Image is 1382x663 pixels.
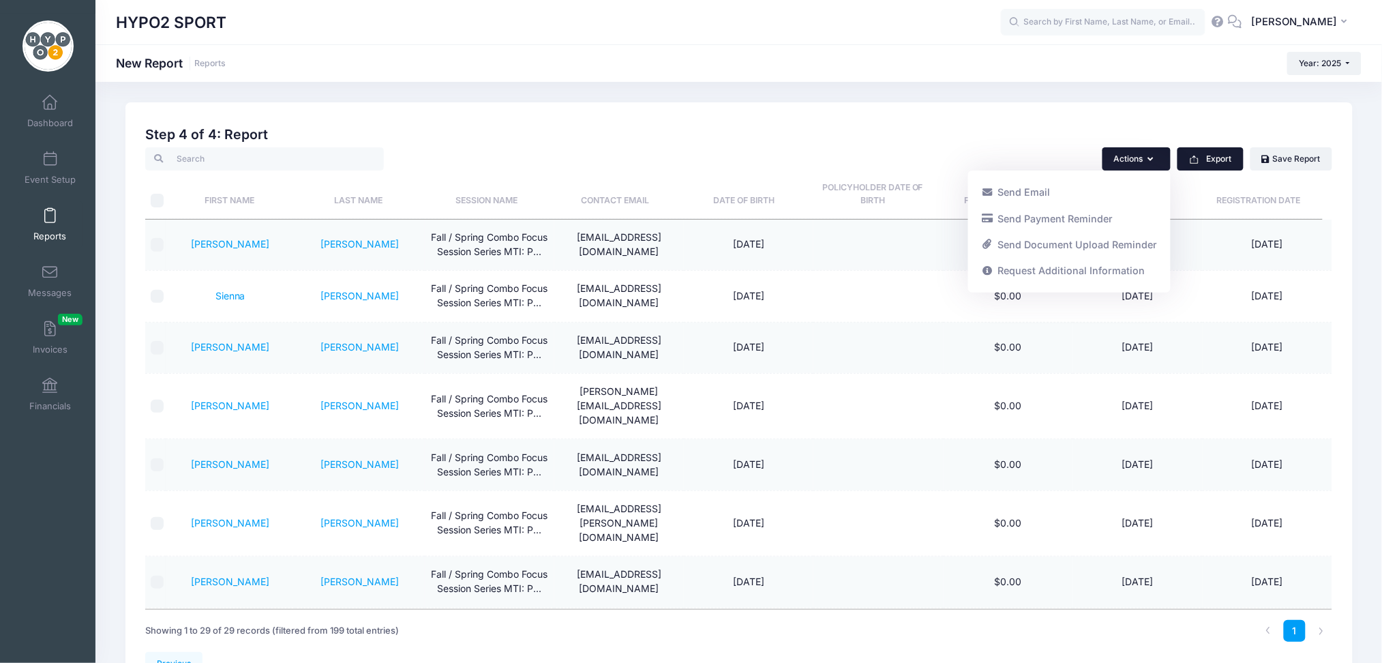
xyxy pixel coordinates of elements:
[191,341,269,353] a: [PERSON_NAME]
[1203,439,1332,490] td: [DATE]
[145,127,1333,143] h2: Step 4 of 4: Report
[145,615,399,647] div: Showing 1 to 29 of 29 records (filtered from 199 total entries)
[1284,620,1306,643] a: 1
[554,608,684,660] td: [EMAIL_ADDRESS][DOMAIN_NAME]
[995,290,1022,301] span: $0.00
[423,171,552,219] th: Session Name: activate to sort column ascending
[116,7,226,38] h1: HYPO2 SPORT
[1073,374,1203,439] td: [DATE]
[554,374,684,439] td: [PERSON_NAME][EMAIL_ADDRESS][DOMAIN_NAME]
[1287,52,1362,75] button: Year: 2025
[554,220,684,271] td: [EMAIL_ADDRESS][DOMAIN_NAME]
[1073,271,1203,322] td: [DATE]
[809,171,937,219] th: Policyholder Date of Birth: activate to sort column ascending
[1300,58,1342,68] span: Year: 2025
[733,576,764,587] span: [DATE]
[995,341,1022,353] span: $0.00
[554,557,684,608] td: [EMAIL_ADDRESS][DOMAIN_NAME]
[1177,147,1244,171] button: Export
[1203,491,1332,557] td: [DATE]
[1203,557,1332,608] td: [DATE]
[1102,147,1171,171] button: Actions
[551,171,680,219] th: Contact Email: activate to sort column ascending
[191,238,269,250] a: [PERSON_NAME]
[116,56,226,70] h1: New Report
[191,400,269,411] a: [PERSON_NAME]
[320,238,399,250] a: [PERSON_NAME]
[937,171,1066,219] th: FALL50 (-$45.00): activate to sort column ascending
[1073,557,1203,608] td: [DATE]
[58,314,82,325] span: New
[33,344,67,355] span: Invoices
[995,458,1022,470] span: $0.00
[554,323,684,374] td: [EMAIL_ADDRESS][DOMAIN_NAME]
[18,144,82,192] a: Event Setup
[165,171,294,219] th: First Name: activate to sort column ascending
[554,491,684,557] td: [EMAIL_ADDRESS][PERSON_NAME][DOMAIN_NAME]
[432,282,548,308] span: Fall / Spring Combo Focus Session Series MTI: Practices (Level One & Two) - Mondays at 5:30pm PT
[28,287,72,299] span: Messages
[191,517,269,529] a: [PERSON_NAME]
[554,271,684,322] td: [EMAIL_ADDRESS][DOMAIN_NAME]
[1203,323,1332,374] td: [DATE]
[733,400,764,411] span: [DATE]
[432,568,548,594] span: Fall / Spring Combo Focus Session Series MTI: Practices (Level One & Two) - Mondays at 5:30pm PT
[294,171,423,219] th: Last Name: activate to sort column ascending
[432,452,548,477] span: Fall / Spring Combo Focus Session Series MTI: Practices (Level One & Two) - Mondays at 5:30pm PT
[320,341,399,353] a: [PERSON_NAME]
[995,576,1022,587] span: $0.00
[733,458,764,470] span: [DATE]
[733,238,764,250] span: [DATE]
[1242,7,1362,38] button: [PERSON_NAME]
[432,231,548,257] span: Fall / Spring Combo Focus Session Series MTI: Practices (Level One & Two) - Mondays at 5:30pm PT
[733,341,764,353] span: [DATE]
[432,393,548,419] span: Fall / Spring Combo Focus Session Series MTI: Practices (Level One & Two) - Mondays at 5:30pm PT
[215,290,245,301] a: Sienna
[194,59,226,69] a: Reports
[145,147,384,171] input: Search
[1073,491,1203,557] td: [DATE]
[554,439,684,490] td: [EMAIL_ADDRESS][DOMAIN_NAME]
[432,334,548,360] span: Fall / Spring Combo Focus Session Series MTI: Practices (Level One & Two) - Mondays at 5:30pm PT
[1203,374,1332,439] td: [DATE]
[1073,439,1203,490] td: [DATE]
[320,400,399,411] a: [PERSON_NAME]
[1001,9,1205,36] input: Search by First Name, Last Name, or Email...
[320,290,399,301] a: [PERSON_NAME]
[1203,608,1332,660] td: [DATE]
[995,517,1022,529] span: $0.00
[33,231,66,242] span: Reports
[974,205,1164,231] a: Send Payment Reminder
[1073,323,1203,374] td: [DATE]
[974,179,1164,205] a: Send Email
[320,517,399,529] a: [PERSON_NAME]
[1203,220,1332,271] td: [DATE]
[18,370,82,418] a: Financials
[1251,14,1337,29] span: [PERSON_NAME]
[191,458,269,470] a: [PERSON_NAME]
[320,576,399,587] a: [PERSON_NAME]
[18,87,82,135] a: Dashboard
[995,400,1022,411] span: $0.00
[18,257,82,305] a: Messages
[1203,271,1332,322] td: [DATE]
[974,232,1164,258] a: Send Document Upload Reminder
[1073,608,1203,660] td: [DATE]
[1250,147,1333,171] a: Save Report
[22,20,74,72] img: HYPO2 SPORT
[680,171,809,219] th: Date of Birth: activate to sort column ascending
[27,117,73,129] span: Dashboard
[191,576,269,587] a: [PERSON_NAME]
[1195,171,1323,219] th: Registration Date: activate to sort column ascending
[18,314,82,362] a: InvoicesNew
[29,400,71,412] span: Financials
[733,290,764,301] span: [DATE]
[733,517,764,529] span: [DATE]
[320,458,399,470] a: [PERSON_NAME]
[432,510,548,535] span: Fall / Spring Combo Focus Session Series MTI: Practices (Level One & Two) - Mondays at 5:30pm PT
[25,174,76,186] span: Event Setup
[974,258,1164,284] a: Request Additional Information
[18,201,82,248] a: Reports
